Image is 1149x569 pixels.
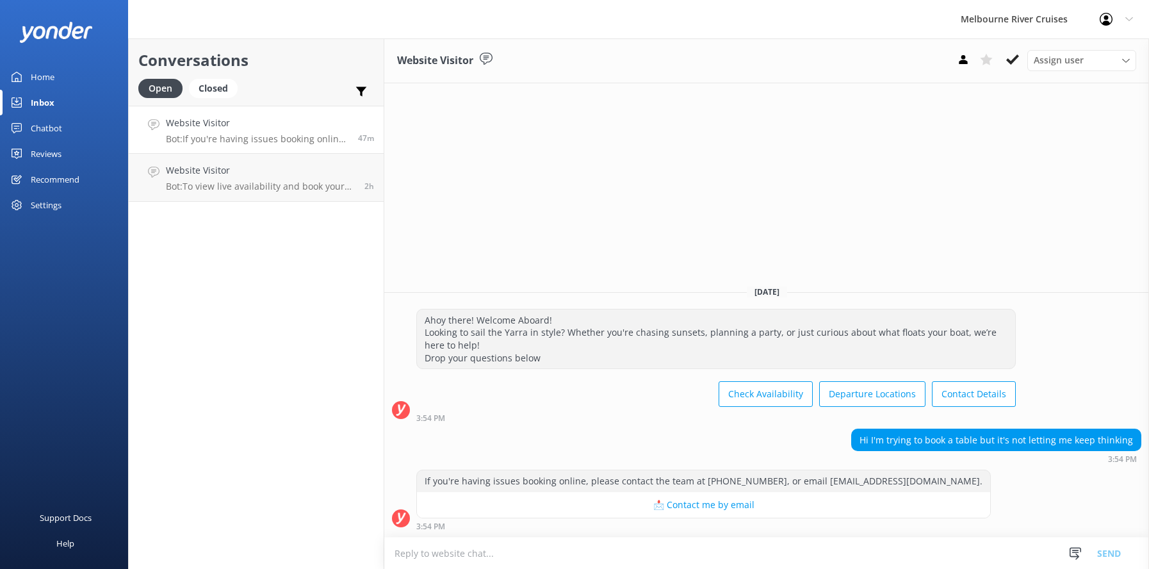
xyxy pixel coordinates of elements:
[416,415,445,422] strong: 3:54 PM
[1108,456,1137,463] strong: 3:54 PM
[166,116,348,130] h4: Website Visitor
[417,470,990,492] div: If you're having issues booking online, please contact the team at [PHONE_NUMBER], or email [EMAI...
[129,154,384,202] a: Website VisitorBot:To view live availability and book your Melbourne River Cruise experience for ...
[129,106,384,154] a: Website VisitorBot:If you're having issues booking online, please contact the team at [PHONE_NUMB...
[932,381,1016,407] button: Contact Details
[417,309,1015,368] div: Ahoy there! Welcome Aboard! Looking to sail the Yarra in style? Whether you're chasing sunsets, p...
[819,381,925,407] button: Departure Locations
[166,181,355,192] p: Bot: To view live availability and book your Melbourne River Cruise experience for the [DATE] Lun...
[31,167,79,192] div: Recommend
[852,429,1141,451] div: Hi I'm trying to book a table but it's not letting me keep thinking
[56,531,74,556] div: Help
[719,381,813,407] button: Check Availability
[31,192,61,218] div: Settings
[31,64,54,90] div: Home
[31,90,54,115] div: Inbox
[416,413,1016,422] div: Aug 29 2025 03:54pm (UTC +10:00) Australia/Sydney
[31,141,61,167] div: Reviews
[1027,50,1136,70] div: Assign User
[189,79,238,98] div: Closed
[417,492,990,518] button: 📩 Contact me by email
[851,454,1141,463] div: Aug 29 2025 03:54pm (UTC +10:00) Australia/Sydney
[31,115,62,141] div: Chatbot
[138,81,189,95] a: Open
[1034,53,1084,67] span: Assign user
[397,53,473,69] h3: Website Visitor
[747,286,787,297] span: [DATE]
[416,522,991,531] div: Aug 29 2025 03:54pm (UTC +10:00) Australia/Sydney
[138,79,183,98] div: Open
[40,505,92,531] div: Support Docs
[166,163,355,177] h4: Website Visitor
[358,133,374,144] span: Aug 29 2025 03:54pm (UTC +10:00) Australia/Sydney
[19,22,93,43] img: yonder-white-logo.png
[138,48,374,72] h2: Conversations
[364,181,374,192] span: Aug 29 2025 02:17pm (UTC +10:00) Australia/Sydney
[189,81,244,95] a: Closed
[166,133,348,145] p: Bot: If you're having issues booking online, please contact the team at [PHONE_NUMBER], or email ...
[416,523,445,531] strong: 3:54 PM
